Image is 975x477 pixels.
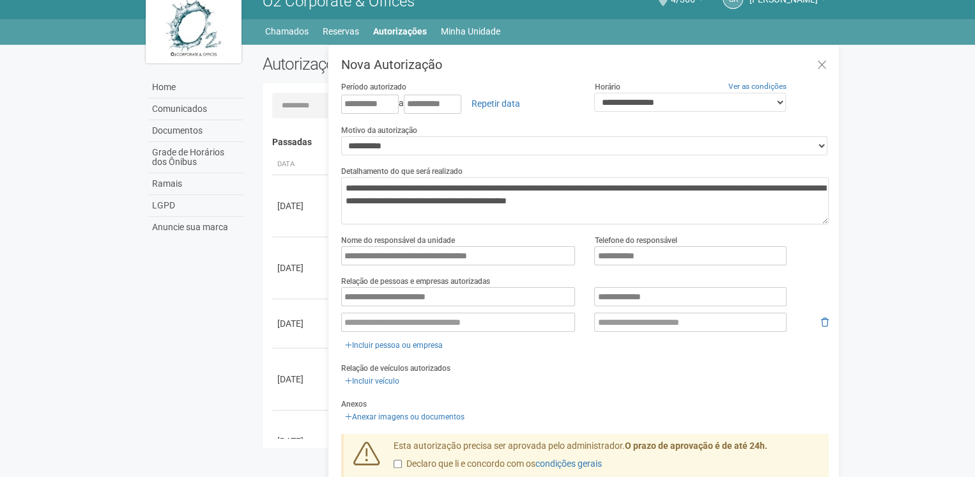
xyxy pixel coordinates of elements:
[728,82,787,91] a: Ver as condições
[265,22,309,40] a: Chamados
[149,142,243,173] a: Grade de Horários dos Ônibus
[272,137,820,147] h4: Passadas
[149,120,243,142] a: Documentos
[341,93,576,114] div: a
[394,460,402,468] input: Declaro que li e concordo com oscondições gerais
[277,435,325,448] div: [DATE]
[277,199,325,212] div: [DATE]
[149,98,243,120] a: Comunicados
[149,195,243,217] a: LGPD
[441,22,500,40] a: Minha Unidade
[277,317,325,330] div: [DATE]
[625,441,767,451] strong: O prazo de aprovação é de até 24h.
[341,363,450,374] label: Relação de veículos autorizados
[394,458,602,471] label: Declaro que li e concordo com os
[272,154,330,175] th: Data
[341,398,367,410] label: Anexos
[149,217,243,238] a: Anuncie sua marca
[149,173,243,195] a: Ramais
[341,58,829,71] h3: Nova Autorização
[323,22,359,40] a: Reservas
[341,81,406,93] label: Período autorizado
[463,93,528,114] a: Repetir data
[341,410,468,424] a: Anexar imagens ou documentos
[341,235,455,246] label: Nome do responsável da unidade
[263,54,536,74] h2: Autorizações
[373,22,427,40] a: Autorizações
[341,276,490,287] label: Relação de pessoas e empresas autorizadas
[594,81,620,93] label: Horário
[384,440,829,477] div: Esta autorização precisa ser aprovada pelo administrador.
[149,77,243,98] a: Home
[535,458,602,469] a: condições gerais
[594,235,677,246] label: Telefone do responsável
[277,262,325,274] div: [DATE]
[277,373,325,386] div: [DATE]
[341,374,403,388] a: Incluir veículo
[821,318,829,327] i: Remover
[341,338,447,352] a: Incluir pessoa ou empresa
[341,166,463,177] label: Detalhamento do que será realizado
[341,125,417,136] label: Motivo da autorização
